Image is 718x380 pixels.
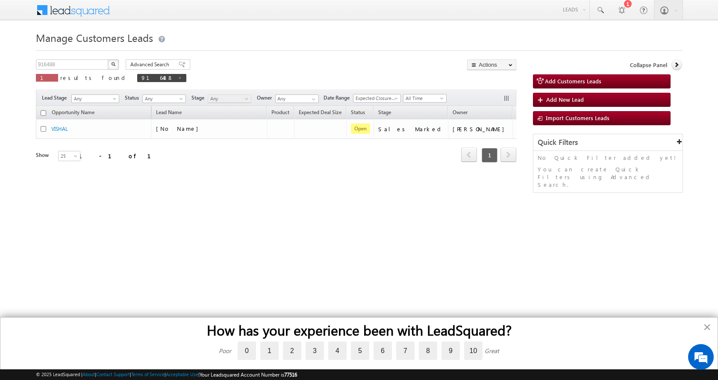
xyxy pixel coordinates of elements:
[464,342,483,360] label: 10
[513,107,538,118] span: Actions
[307,95,318,103] a: Show All Items
[82,371,95,377] a: About
[125,94,142,102] span: Status
[271,109,289,115] span: Product
[51,126,68,132] a: VISHAL
[306,342,324,360] label: 3
[299,109,341,115] span: Expected Deal Size
[257,94,275,102] span: Owner
[403,94,444,102] span: All Time
[546,114,609,121] span: Import Customers Leads
[130,61,172,68] span: Advanced Search
[378,125,444,133] div: Sales Marked
[396,342,415,360] label: 7
[630,61,667,69] span: Collapse Panel
[143,95,183,103] span: Any
[111,62,115,66] img: Search
[238,342,256,360] label: 0
[485,347,499,355] div: Great
[482,148,497,162] span: 1
[703,320,711,334] button: Close
[156,125,203,132] span: [No Name]
[41,110,46,116] input: Check all records
[79,151,161,161] div: 1 - 1 of 1
[260,342,279,360] label: 1
[59,152,81,160] span: 25
[36,31,153,44] span: Manage Customers Leads
[538,165,678,189] p: You can create Quick Filters using Advanced Search.
[324,94,353,102] span: Date Range
[191,94,208,102] span: Stage
[36,371,297,379] span: © 2025 LeadSquared | | | | |
[351,124,370,134] span: Open
[453,125,509,133] div: [PERSON_NAME]
[545,77,601,85] span: Add Customers Leads
[60,74,128,81] span: results found
[208,95,249,103] span: Any
[546,96,584,103] span: Add New Lead
[419,342,437,360] label: 8
[42,94,70,102] span: Lead Stage
[533,134,683,151] div: Quick Filters
[374,342,392,360] label: 6
[52,109,94,115] span: Opportunity Name
[96,371,130,377] a: Contact Support
[200,371,297,378] span: Your Leadsquared Account Number is
[72,95,116,103] span: Any
[152,108,186,119] span: Lead Name
[538,154,678,162] p: No Quick Filter added yet!
[353,94,398,102] span: Expected Closure Date
[131,371,165,377] a: Terms of Service
[219,347,231,355] div: Poor
[347,108,369,119] a: Status
[453,109,468,115] span: Owner
[441,342,460,360] label: 9
[284,371,297,378] span: 77516
[283,342,301,360] label: 2
[40,74,54,81] span: 1
[328,342,347,360] label: 4
[351,342,369,360] label: 5
[141,74,174,81] span: 916488
[36,151,51,159] div: Show
[275,94,319,103] input: Type to Search
[467,59,516,70] button: Actions
[166,371,198,377] a: Acceptable Use
[461,147,477,162] span: prev
[500,147,516,162] span: next
[378,109,391,115] span: Stage
[18,322,700,338] h2: How has your experience been with LeadSquared?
